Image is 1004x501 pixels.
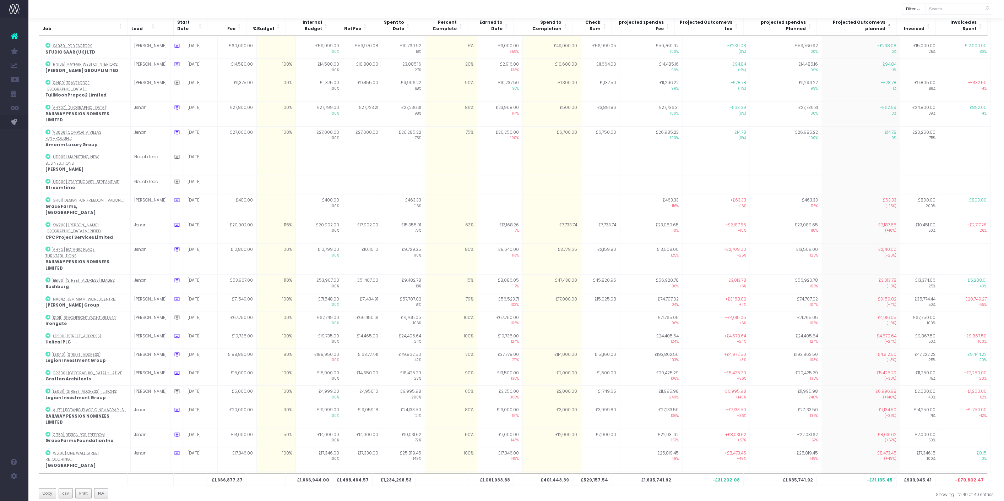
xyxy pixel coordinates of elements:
[750,404,822,429] td: £27,133.50
[343,447,382,472] td: £17,330.00
[382,312,425,330] td: £71,765.05
[131,447,170,472] td: Jenan
[750,429,822,447] td: £22,031.62
[343,348,382,367] td: £163,777.41
[257,244,296,275] td: 100%
[184,367,218,385] td: [DATE]
[131,244,170,275] td: Jenan
[246,16,285,35] th: % Budget: Activate to sort: Activate to sort: Activate to sort: Activate to sort: Activate to sor...
[615,20,664,32] span: projected spend vs Fee
[296,348,343,367] td: £188,950.00
[257,404,296,429] td: 90%
[131,312,170,330] td: [PERSON_NAME]
[257,447,296,472] td: 100%
[581,59,620,77] td: £11,664.00
[343,312,382,330] td: £66,450.61
[184,151,218,176] td: [DATE]
[343,126,382,151] td: £27,000.00
[343,367,382,385] td: £14,650.00
[925,4,993,15] input: Search...
[343,293,382,312] td: £71,434.91
[425,348,477,367] td: 20%
[477,447,523,472] td: £17,346.00
[382,244,425,275] td: £9,729.35
[477,77,523,102] td: £10,237.50
[900,330,939,348] td: £9,867.50
[42,151,131,176] td: :
[522,367,581,385] td: £2,000.00
[750,330,822,348] td: £24,405.64
[522,293,581,312] td: £17,000.00
[42,312,131,330] td: :
[382,194,425,219] td: £463.33
[620,293,682,312] td: £74,707.02
[750,244,822,275] td: £13,509.00
[750,367,822,385] td: £20,425.29
[296,386,343,404] td: £4,999.00
[581,244,620,275] td: £2,159.80
[816,16,896,35] th: Projected Outcome vs planned: Activate to sort: Activate to sort: Activate to invert sorting: Act...
[620,275,682,293] td: £56,920.78
[620,219,682,244] td: £23,089.65
[517,20,561,32] span: Spend to Completion
[581,348,620,367] td: £151,160.00
[904,26,925,32] span: Invoiced
[131,367,170,385] td: [PERSON_NAME]
[131,404,170,429] td: Jenan
[296,312,343,330] td: £67,749.00
[750,293,822,312] td: £74,707.02
[581,429,620,447] td: £7,000.00
[620,40,682,59] td: £59,760.92
[513,16,572,35] th: Spend to Completion: Activate to sort: Activate to sort: Activate to sort: Activate to sort: Acti...
[42,275,131,293] td: :
[522,275,581,293] td: £47,438.00
[131,151,170,176] td: No Job Lead
[900,404,939,429] td: £14,250.00
[620,59,682,77] td: £14,485.16
[253,26,275,32] span: % Budget
[343,429,382,447] td: £14,000.00
[257,126,296,151] td: 100%
[425,77,477,102] td: 90%
[750,126,822,151] td: £26,985.22
[620,126,682,151] td: £26,985.22
[184,404,218,429] td: [DATE]
[227,26,235,32] span: Fee
[218,312,257,330] td: £67,750.00
[382,348,425,367] td: £79,862.50
[900,429,939,447] td: £7,000.00
[131,59,170,77] td: [PERSON_NAME]
[43,26,51,32] span: Job
[296,404,343,429] td: £19,999.00
[900,293,939,312] td: £35,774.44
[620,447,682,472] td: £25,819.45
[42,447,131,472] td: :
[131,348,170,367] td: [PERSON_NAME]
[184,293,218,312] td: [DATE]
[477,312,523,330] td: £67,750.00
[39,16,127,35] th: Job: Activate to invert sorting: Activate to invert sorting: Activate to sort: Activate to sort: ...
[131,40,170,59] td: [PERSON_NAME]
[750,275,822,293] td: £56,920.78
[477,404,523,429] td: £16,000.00
[184,244,218,275] td: [DATE]
[678,20,732,32] span: Projected Outcome vs fee
[218,293,257,312] td: £71,549.00
[184,447,218,472] td: [DATE]
[218,348,257,367] td: £188,890.00
[382,447,425,472] td: £25,819.45
[581,77,620,102] td: £1,137.50
[581,367,620,385] td: £1,500.00
[935,16,987,35] th: Invoiced vs Spent: Activate to sort: Activate to sort: Activate to sort: Activate to sort: Activa...
[900,101,939,126] td: £24,800.00
[425,101,477,126] td: 86%
[296,40,343,59] td: £59,999.00
[743,16,816,35] th: projected spend vs Planned: Activate to sort: Activate to sort: Activate to sort: Activate to sor...
[581,293,620,312] td: £15,025.08
[257,367,296,385] td: 100%
[42,40,131,59] td: :
[382,126,425,151] td: £20,285.22
[572,16,612,35] th: Check Sum: Activate to sort: Activate to sort: Activate to sort: Activate to sort: Activate to so...
[425,404,477,429] td: 80%
[902,4,926,15] button: Filter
